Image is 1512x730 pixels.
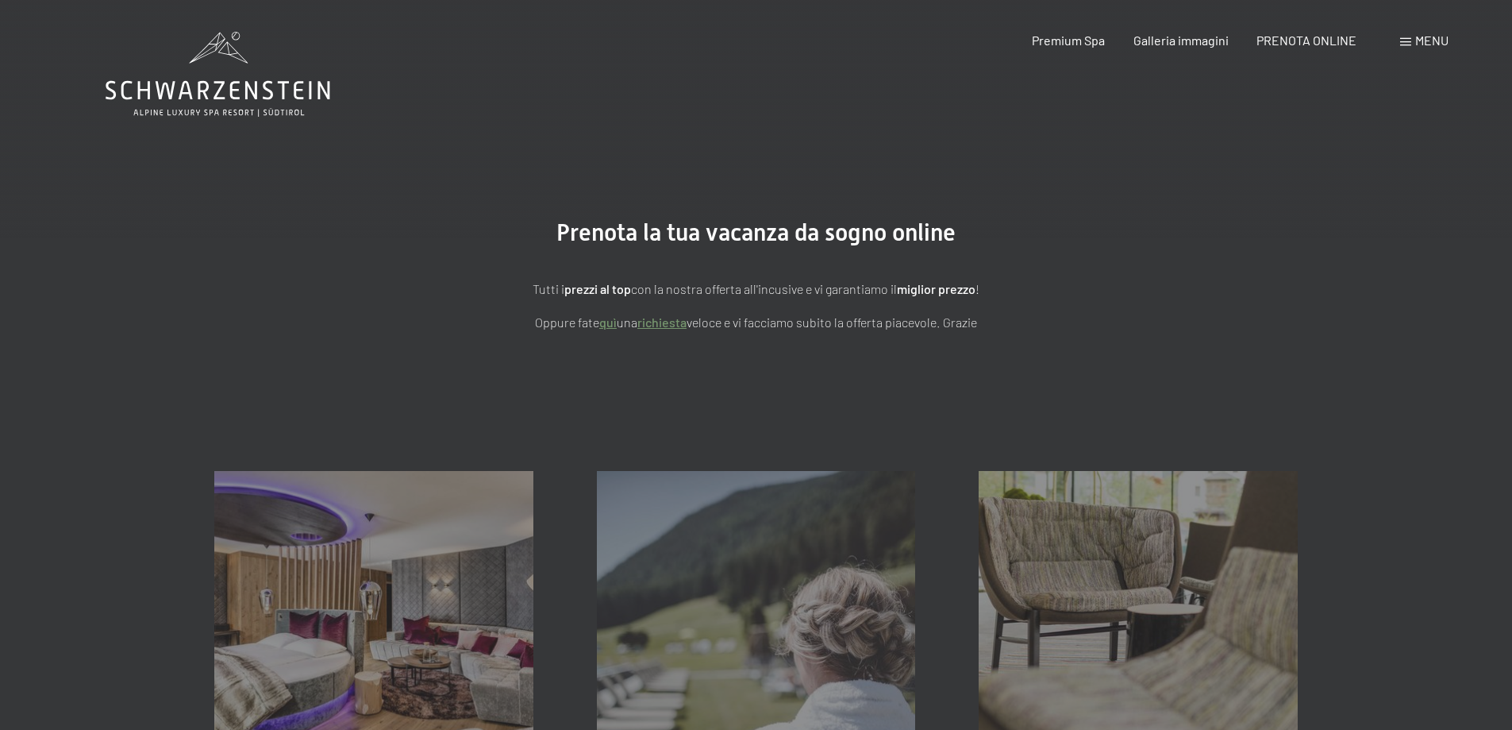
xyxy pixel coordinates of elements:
a: PRENOTA ONLINE [1256,33,1356,48]
p: Tutti i con la nostra offerta all'incusive e vi garantiamo il ! [360,279,1153,299]
span: Prenota la tua vacanza da sogno online [556,218,956,246]
a: richiesta [637,315,687,330]
p: Oppure fate una veloce e vi facciamo subito la offerta piacevole. Grazie [360,312,1153,333]
a: quì [599,315,617,330]
strong: miglior prezzo [897,281,975,296]
span: Menu [1415,33,1449,48]
a: Premium Spa [1032,33,1105,48]
a: Galleria immagini [1133,33,1229,48]
strong: prezzi al top [564,281,631,296]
